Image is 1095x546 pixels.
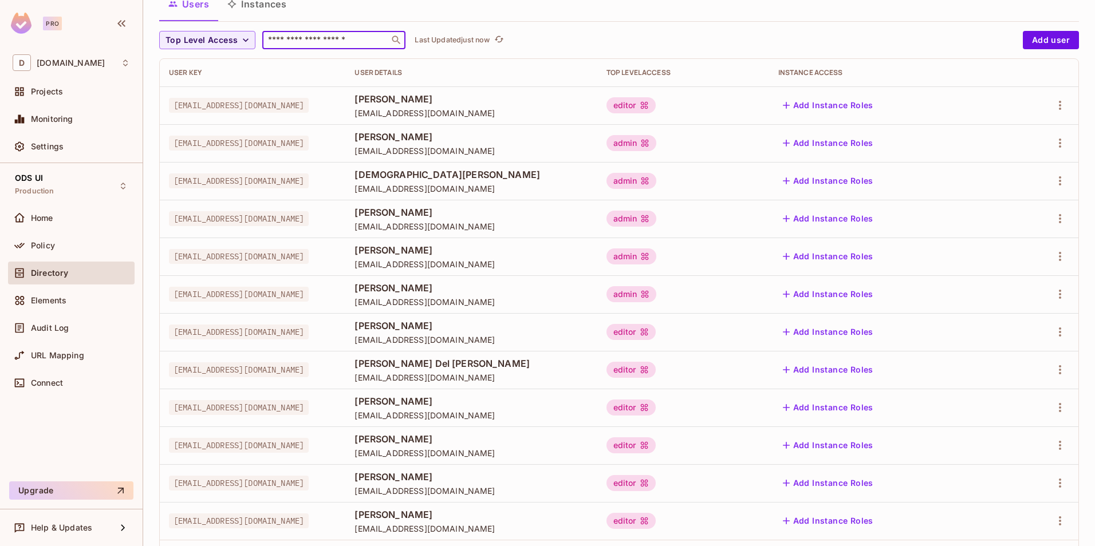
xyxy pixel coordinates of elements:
[31,213,53,223] span: Home
[31,87,63,96] span: Projects
[31,378,63,387] span: Connect
[355,145,588,156] span: [EMAIL_ADDRESS][DOMAIN_NAME]
[355,433,588,445] span: [PERSON_NAME]
[355,357,588,370] span: [PERSON_NAME] Del [PERSON_NAME]
[166,33,238,48] span: Top Level Access
[355,108,588,118] span: [EMAIL_ADDRESS][DOMAIN_NAME]
[778,247,878,266] button: Add Instance Roles
[355,168,588,181] span: [DEMOGRAPHIC_DATA][PERSON_NAME]
[31,268,68,278] span: Directory
[169,249,309,264] span: [EMAIL_ADDRESS][DOMAIN_NAME]
[606,362,656,378] div: editor
[169,325,309,339] span: [EMAIL_ADDRESS][DOMAIN_NAME]
[31,323,69,333] span: Audit Log
[9,481,133,500] button: Upgrade
[355,221,588,232] span: [EMAIL_ADDRESS][DOMAIN_NAME]
[778,398,878,417] button: Add Instance Roles
[31,351,84,360] span: URL Mapping
[169,476,309,490] span: [EMAIL_ADDRESS][DOMAIN_NAME]
[778,172,878,190] button: Add Instance Roles
[355,68,588,77] div: User Details
[169,513,309,528] span: [EMAIL_ADDRESS][DOMAIN_NAME]
[15,187,54,196] span: Production
[31,114,73,124] span: Monitoring
[169,136,309,151] span: [EMAIL_ADDRESS][DOMAIN_NAME]
[355,183,588,194] span: [EMAIL_ADDRESS][DOMAIN_NAME]
[31,296,66,305] span: Elements
[778,474,878,492] button: Add Instance Roles
[606,68,760,77] div: Top Level Access
[159,31,255,49] button: Top Level Access
[606,513,656,529] div: editor
[169,287,309,302] span: [EMAIL_ADDRESS][DOMAIN_NAME]
[606,475,656,491] div: editor
[31,241,55,250] span: Policy
[169,362,309,377] span: [EMAIL_ADDRESS][DOMAIN_NAME]
[606,437,656,453] div: editor
[606,324,656,340] div: editor
[355,282,588,294] span: [PERSON_NAME]
[778,512,878,530] button: Add Instance Roles
[1023,31,1079,49] button: Add user
[355,93,588,105] span: [PERSON_NAME]
[606,286,657,302] div: admin
[606,248,657,264] div: admin
[13,54,31,71] span: D
[355,259,588,270] span: [EMAIL_ADDRESS][DOMAIN_NAME]
[355,523,588,534] span: [EMAIL_ADDRESS][DOMAIN_NAME]
[169,438,309,453] span: [EMAIL_ADDRESS][DOMAIN_NAME]
[494,34,504,46] span: refresh
[778,285,878,303] button: Add Instance Roles
[31,523,92,532] span: Help & Updates
[355,206,588,219] span: [PERSON_NAME]
[606,211,657,227] div: admin
[169,400,309,415] span: [EMAIL_ADDRESS][DOMAIN_NAME]
[169,98,309,113] span: [EMAIL_ADDRESS][DOMAIN_NAME]
[606,97,656,113] div: editor
[11,13,31,34] img: SReyMgAAAABJRU5ErkJggg==
[169,173,309,188] span: [EMAIL_ADDRESS][DOMAIN_NAME]
[778,134,878,152] button: Add Instance Roles
[43,17,62,30] div: Pro
[490,33,506,47] span: Click to refresh data
[778,361,878,379] button: Add Instance Roles
[355,485,588,496] span: [EMAIL_ADDRESS][DOMAIN_NAME]
[492,33,506,47] button: refresh
[606,135,657,151] div: admin
[355,448,588,458] span: [EMAIL_ADDRESS][DOMAIN_NAME]
[15,173,43,183] span: ODS UI
[606,399,656,416] div: editor
[355,372,588,383] span: [EMAIL_ADDRESS][DOMAIN_NAME]
[778,209,878,228] button: Add Instance Roles
[169,68,336,77] div: User Key
[355,470,588,483] span: [PERSON_NAME]
[606,173,657,189] div: admin
[778,68,996,77] div: Instance Access
[778,323,878,341] button: Add Instance Roles
[37,58,105,68] span: Workspace: deacero.com
[31,142,64,151] span: Settings
[355,244,588,256] span: [PERSON_NAME]
[355,296,588,307] span: [EMAIL_ADDRESS][DOMAIN_NAME]
[355,410,588,421] span: [EMAIL_ADDRESS][DOMAIN_NAME]
[169,211,309,226] span: [EMAIL_ADDRESS][DOMAIN_NAME]
[355,508,588,521] span: [PERSON_NAME]
[355,130,588,143] span: [PERSON_NAME]
[778,96,878,114] button: Add Instance Roles
[355,334,588,345] span: [EMAIL_ADDRESS][DOMAIN_NAME]
[778,436,878,454] button: Add Instance Roles
[355,319,588,332] span: [PERSON_NAME]
[355,395,588,407] span: [PERSON_NAME]
[415,35,490,45] p: Last Updated just now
